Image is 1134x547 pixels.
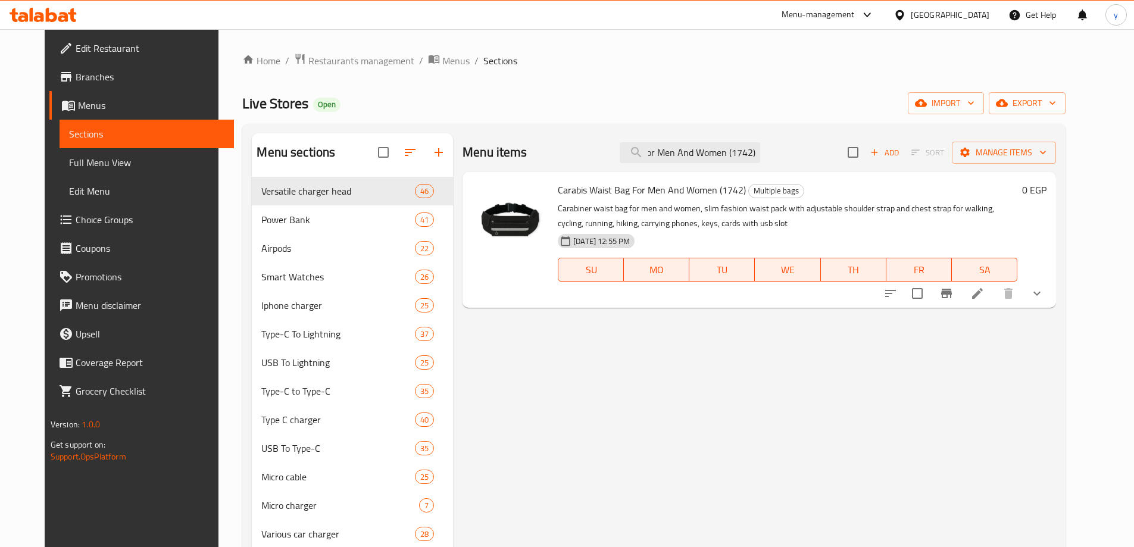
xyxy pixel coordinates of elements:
span: 26 [416,271,433,283]
span: Sections [69,127,224,141]
span: Airpods [261,241,414,255]
span: SU [563,261,619,279]
span: 37 [416,329,433,340]
span: Open [313,99,340,110]
div: Type-C To Lightning37 [252,320,453,348]
span: Manage items [961,145,1046,160]
img: Carabis Waist Bag For Men And Women (1742) [472,182,548,258]
span: 35 [416,386,433,397]
a: Menus [49,91,234,120]
div: Micro charger7 [252,491,453,520]
div: Smart Watches26 [252,262,453,291]
span: Multiple bags [749,184,804,198]
span: Menus [78,98,224,112]
span: Live Stores [242,90,308,117]
span: Upsell [76,327,224,341]
button: Add [866,143,904,162]
h2: Menu items [463,143,527,161]
div: items [415,270,434,284]
span: Sections [483,54,517,68]
span: Select section first [904,143,952,162]
span: Coupons [76,241,224,255]
span: Versatile charger head [261,184,414,198]
span: Restaurants management [308,54,414,68]
button: import [908,92,984,114]
div: [GEOGRAPHIC_DATA] [911,8,989,21]
button: show more [1023,279,1051,308]
span: Edit Restaurant [76,41,224,55]
button: SA [952,258,1017,282]
span: TH [826,261,882,279]
span: Micro charger [261,498,419,512]
div: Iphone charger [261,298,414,312]
span: Micro cable [261,470,414,484]
span: USB To Type-C [261,441,414,455]
span: 46 [416,186,433,197]
span: Menus [442,54,470,68]
div: items [415,412,434,427]
a: Choice Groups [49,205,234,234]
div: items [415,241,434,255]
div: Micro cable25 [252,462,453,491]
span: 28 [416,529,433,540]
button: Branch-specific-item [932,279,961,308]
span: Various car charger [261,527,414,541]
a: Menus [428,53,470,68]
a: Full Menu View [60,148,234,177]
span: Get support on: [51,437,105,452]
button: Add section [424,138,453,167]
a: Edit Menu [60,177,234,205]
span: export [998,96,1056,111]
span: 7 [420,500,433,511]
span: Coverage Report [76,355,224,370]
div: Iphone charger25 [252,291,453,320]
a: Coverage Report [49,348,234,377]
span: 41 [416,214,433,226]
span: Carabis Waist Bag For Men And Women (1742) [558,181,746,199]
span: y [1114,8,1118,21]
button: SU [558,258,624,282]
div: Open [313,98,340,112]
div: items [415,527,434,541]
div: Power Bank [261,212,414,227]
span: 25 [416,357,433,368]
span: Type-C To Lightning [261,327,414,341]
li: / [285,54,289,68]
span: Select section [841,140,866,165]
nav: breadcrumb [242,53,1066,68]
div: items [415,384,434,398]
h2: Menu sections [257,143,335,161]
svg: Show Choices [1030,286,1044,301]
a: Branches [49,62,234,91]
input: search [620,142,760,163]
span: WE [760,261,816,279]
a: Edit Restaurant [49,34,234,62]
span: Full Menu View [69,155,224,170]
a: Menu disclaimer [49,291,234,320]
span: FR [891,261,947,279]
a: Coupons [49,234,234,262]
div: items [415,212,434,227]
span: Promotions [76,270,224,284]
span: USB To Lightning [261,355,414,370]
a: Edit menu item [970,286,985,301]
span: Version: [51,417,80,432]
a: Home [242,54,280,68]
div: Menu-management [782,8,855,22]
span: TU [694,261,750,279]
div: items [415,355,434,370]
span: Type-C to Type-C [261,384,414,398]
span: Grocery Checklist [76,384,224,398]
span: Smart Watches [261,270,414,284]
span: SA [957,261,1013,279]
div: Power Bank41 [252,205,453,234]
a: Upsell [49,320,234,348]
